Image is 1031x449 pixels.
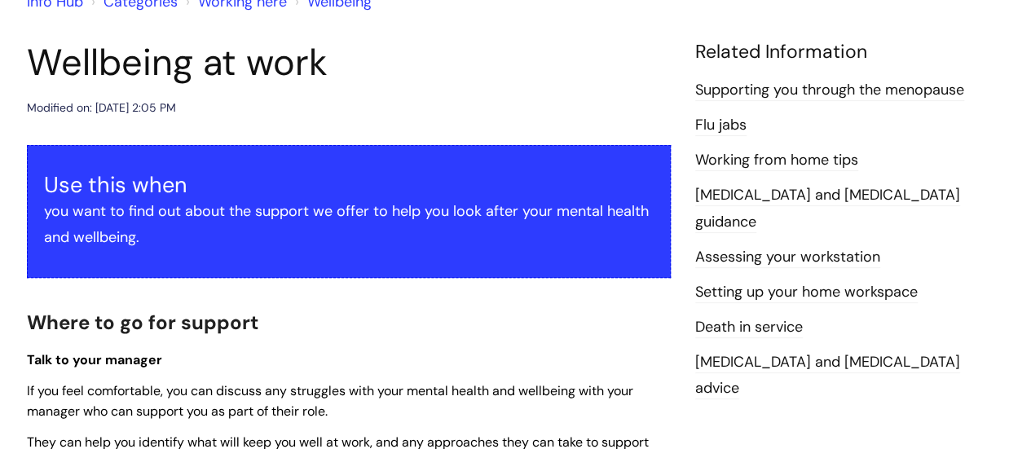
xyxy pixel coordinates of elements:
[695,282,918,303] a: Setting up your home workspace
[695,352,960,399] a: [MEDICAL_DATA] and [MEDICAL_DATA] advice
[27,41,671,85] h1: Wellbeing at work
[695,185,960,232] a: [MEDICAL_DATA] and [MEDICAL_DATA] guidance
[27,382,633,420] span: If you feel comfortable, you can discuss any struggles with your mental health and wellbeing with...
[695,41,1005,64] h4: Related Information
[27,98,176,118] div: Modified on: [DATE] 2:05 PM
[695,115,747,136] a: Flu jabs
[27,351,162,368] span: Talk to your manager
[44,198,654,251] p: you want to find out about the support we offer to help you look after your mental health and wel...
[695,80,964,101] a: Supporting you through the menopause
[44,172,654,198] h3: Use this when
[27,310,258,335] span: Where to go for support
[695,317,803,338] a: Death in service
[695,247,880,268] a: Assessing your workstation
[695,150,858,171] a: Working from home tips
